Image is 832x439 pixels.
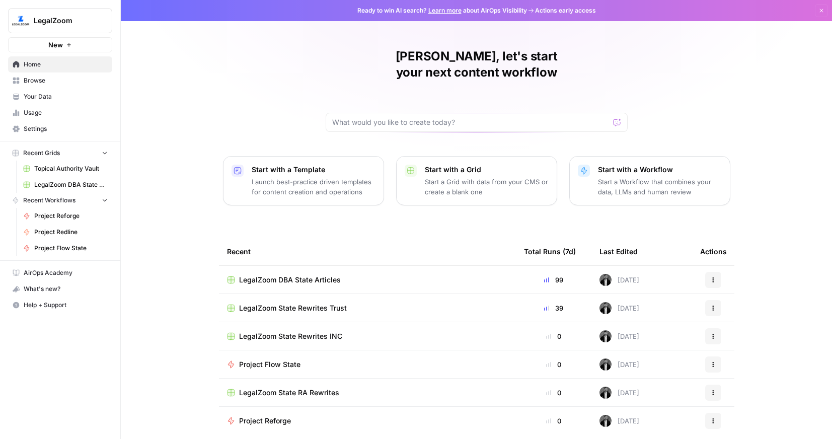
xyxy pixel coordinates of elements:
button: Start with a WorkflowStart a Workflow that combines your data, LLMs and human review [569,156,730,205]
img: agqtm212c27aeosmjiqx3wzecrl1 [599,358,612,371]
a: AirOps Academy [8,265,112,281]
div: [DATE] [599,387,639,399]
p: Launch best-practice driven templates for content creation and operations [252,177,375,197]
a: Topical Authority Vault [19,161,112,177]
span: AirOps Academy [24,268,108,277]
button: Start with a TemplateLaunch best-practice driven templates for content creation and operations [223,156,384,205]
a: Usage [8,105,112,121]
span: LegalZoom DBA State Articles [34,180,108,189]
div: [DATE] [599,274,639,286]
button: What's new? [8,281,112,297]
a: Project Reforge [19,208,112,224]
div: 0 [524,331,583,341]
div: What's new? [9,281,112,297]
span: Topical Authority Vault [34,164,108,173]
span: Help + Support [24,301,108,310]
button: Help + Support [8,297,112,313]
a: LegalZoom DBA State Articles [227,275,508,285]
a: LegalZoom State RA Rewrites [227,388,508,398]
div: 39 [524,303,583,313]
div: [DATE] [599,330,639,342]
a: Project Flow State [227,359,508,370]
span: Ready to win AI search? about AirOps Visibility [357,6,527,15]
span: Your Data [24,92,108,101]
img: agqtm212c27aeosmjiqx3wzecrl1 [599,302,612,314]
button: Workspace: LegalZoom [8,8,112,33]
a: Project Reforge [227,416,508,426]
div: 0 [524,388,583,398]
span: Project Reforge [34,211,108,221]
a: LegalZoom State Rewrites INC [227,331,508,341]
a: LegalZoom State Rewrites Trust [227,303,508,313]
div: [DATE] [599,302,639,314]
img: LegalZoom Logo [12,12,30,30]
span: LegalZoom [34,16,95,26]
span: Project Reforge [239,416,291,426]
img: agqtm212c27aeosmjiqx3wzecrl1 [599,330,612,342]
p: Start with a Template [252,165,375,175]
p: Start a Workflow that combines your data, LLMs and human review [598,177,722,197]
div: Actions [700,238,727,265]
div: Total Runs (7d) [524,238,576,265]
h1: [PERSON_NAME], let's start your next content workflow [326,48,628,81]
img: agqtm212c27aeosmjiqx3wzecrl1 [599,274,612,286]
div: 99 [524,275,583,285]
a: Settings [8,121,112,137]
span: Project Flow State [239,359,300,370]
div: [DATE] [599,358,639,371]
span: Project Flow State [34,244,108,253]
a: LegalZoom DBA State Articles [19,177,112,193]
button: New [8,37,112,52]
input: What would you like to create today? [332,117,609,127]
button: Recent Grids [8,145,112,161]
a: Your Data [8,89,112,105]
a: Learn more [428,7,462,14]
a: Project Redline [19,224,112,240]
span: Usage [24,108,108,117]
span: Home [24,60,108,69]
a: Browse [8,72,112,89]
span: Project Redline [34,228,108,237]
div: 0 [524,416,583,426]
a: Project Flow State [19,240,112,256]
p: Start with a Workflow [598,165,722,175]
span: LegalZoom DBA State Articles [239,275,341,285]
div: [DATE] [599,415,639,427]
div: Recent [227,238,508,265]
span: Recent Grids [23,149,60,158]
span: LegalZoom State Rewrites Trust [239,303,347,313]
span: Browse [24,76,108,85]
span: New [48,40,63,50]
p: Start a Grid with data from your CMS or create a blank one [425,177,549,197]
img: agqtm212c27aeosmjiqx3wzecrl1 [599,415,612,427]
span: Settings [24,124,108,133]
img: agqtm212c27aeosmjiqx3wzecrl1 [599,387,612,399]
span: Actions early access [535,6,596,15]
span: LegalZoom State RA Rewrites [239,388,339,398]
div: 0 [524,359,583,370]
button: Start with a GridStart a Grid with data from your CMS or create a blank one [396,156,557,205]
span: Recent Workflows [23,196,75,205]
p: Start with a Grid [425,165,549,175]
a: Home [8,56,112,72]
div: Last Edited [599,238,638,265]
button: Recent Workflows [8,193,112,208]
span: LegalZoom State Rewrites INC [239,331,342,341]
